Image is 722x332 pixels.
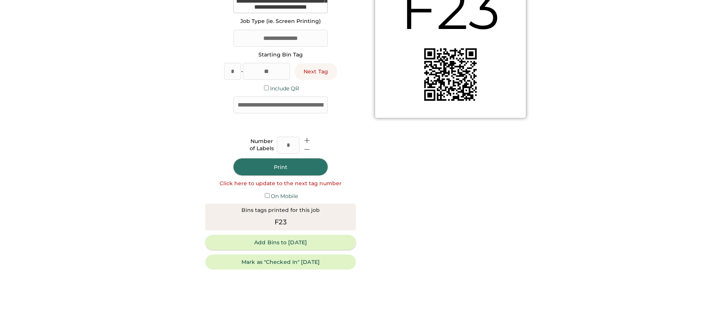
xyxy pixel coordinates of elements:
div: Job Type (ie. Screen Printing) [240,18,321,25]
label: Include QR [270,85,299,92]
button: Next Tag [295,63,337,80]
div: Starting Bin Tag [258,51,303,59]
button: Add Bins to [DATE] [205,235,356,250]
button: Mark as "Checked In" [DATE] [205,254,356,270]
label: On Mobile [271,193,298,200]
div: Number of Labels [250,138,274,152]
div: - [241,68,243,75]
div: Click here to update to the next tag number [220,180,342,187]
div: Bins tags printed for this job [241,207,320,214]
div: F23 [275,217,287,227]
button: Print [234,158,328,175]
